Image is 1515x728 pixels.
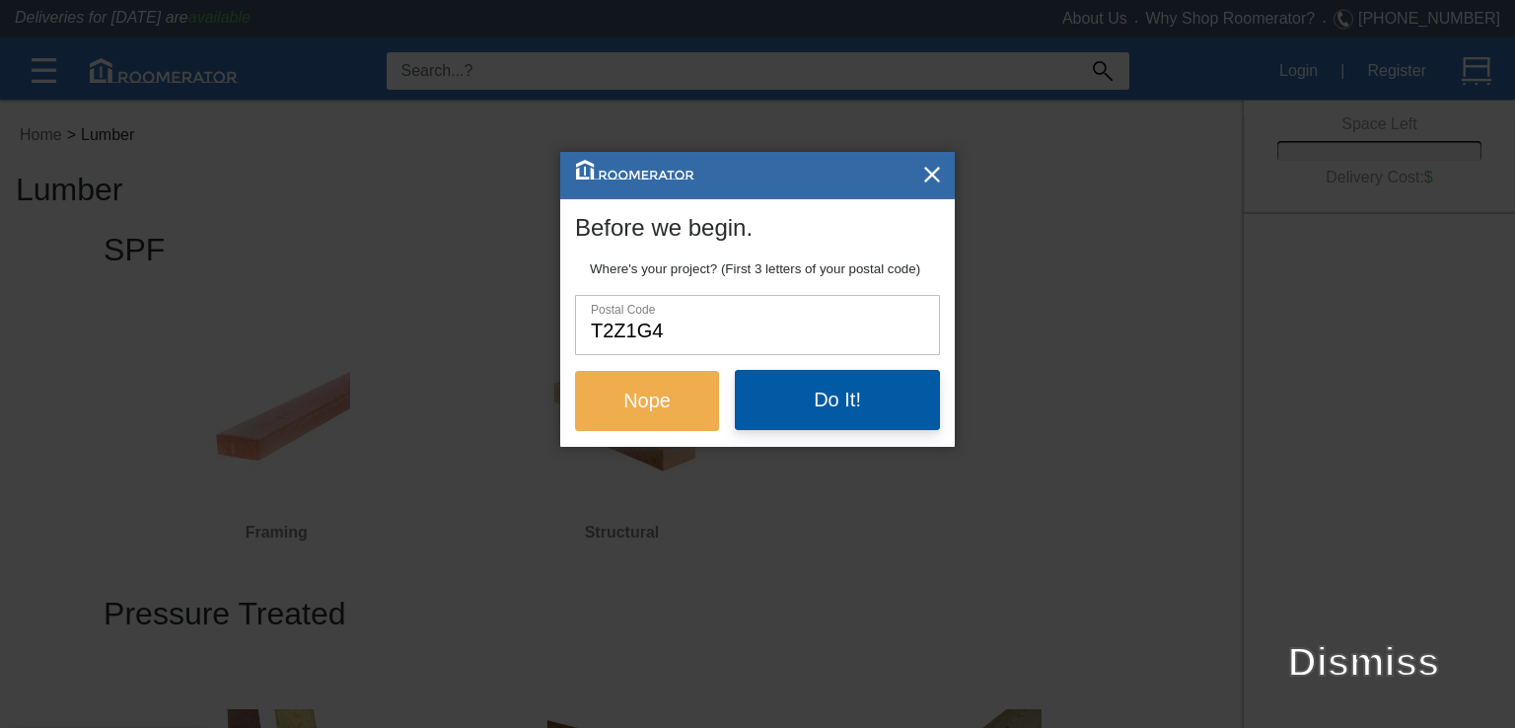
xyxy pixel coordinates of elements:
[576,296,939,354] input: Postal Code
[576,296,971,319] label: Postal Code
[576,160,694,180] img: roomerator-logo.svg
[922,165,942,184] img: X_Button.png
[1288,632,1439,692] label: Dismiss
[575,199,940,241] h4: Before we begin.
[575,371,719,430] button: Nope
[735,370,940,429] button: Do It!
[590,259,920,279] label: Where's your project? (First 3 letters of your postal code)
